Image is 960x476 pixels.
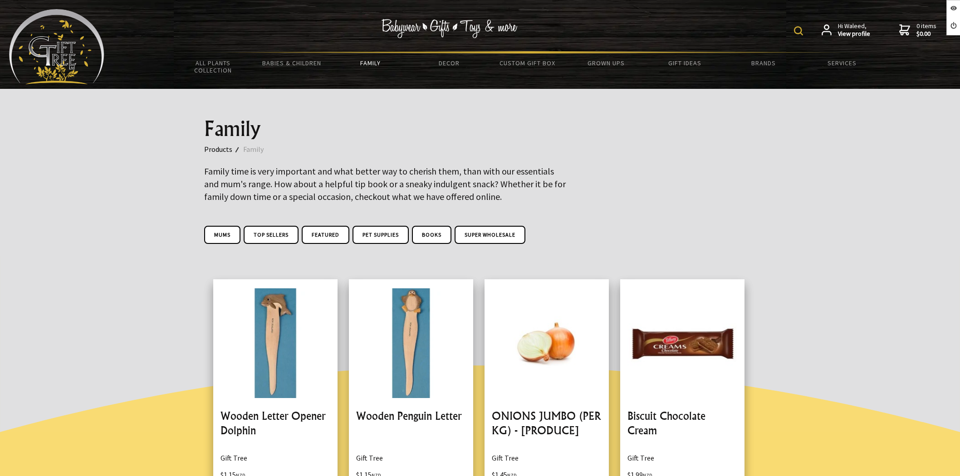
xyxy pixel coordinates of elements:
a: Gift Ideas [646,53,724,73]
strong: View profile [838,30,870,38]
big: Family time is very important and what better way to cherish them, than with our essentials and m... [204,165,566,202]
a: All Plants Collection [174,53,252,80]
a: Featured [302,226,349,244]
a: Products [204,143,243,155]
span: 0 items [916,22,936,38]
a: Top Sellers [244,226,299,244]
a: Decor [410,53,488,73]
img: product search [794,26,803,35]
img: Babyware - Gifts - Toys and more... [9,9,104,84]
a: Hi Waleed,View profile [822,22,870,38]
a: Brands [724,53,803,73]
a: Family [243,143,274,155]
a: Books [412,226,451,244]
a: Babies & Children [252,53,331,73]
strong: $0.00 [916,30,936,38]
a: Family [331,53,410,73]
h1: Family [204,118,756,140]
a: Services [803,53,882,73]
a: Super Wholesale [455,226,525,244]
a: Pet Supplies [353,226,409,244]
a: Mums [204,226,240,244]
a: 0 items$0.00 [899,22,936,38]
img: Babywear - Gifts - Toys & more [381,19,517,38]
span: Hi Waleed, [838,22,870,38]
a: Grown Ups [567,53,646,73]
a: Custom Gift Box [488,53,567,73]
